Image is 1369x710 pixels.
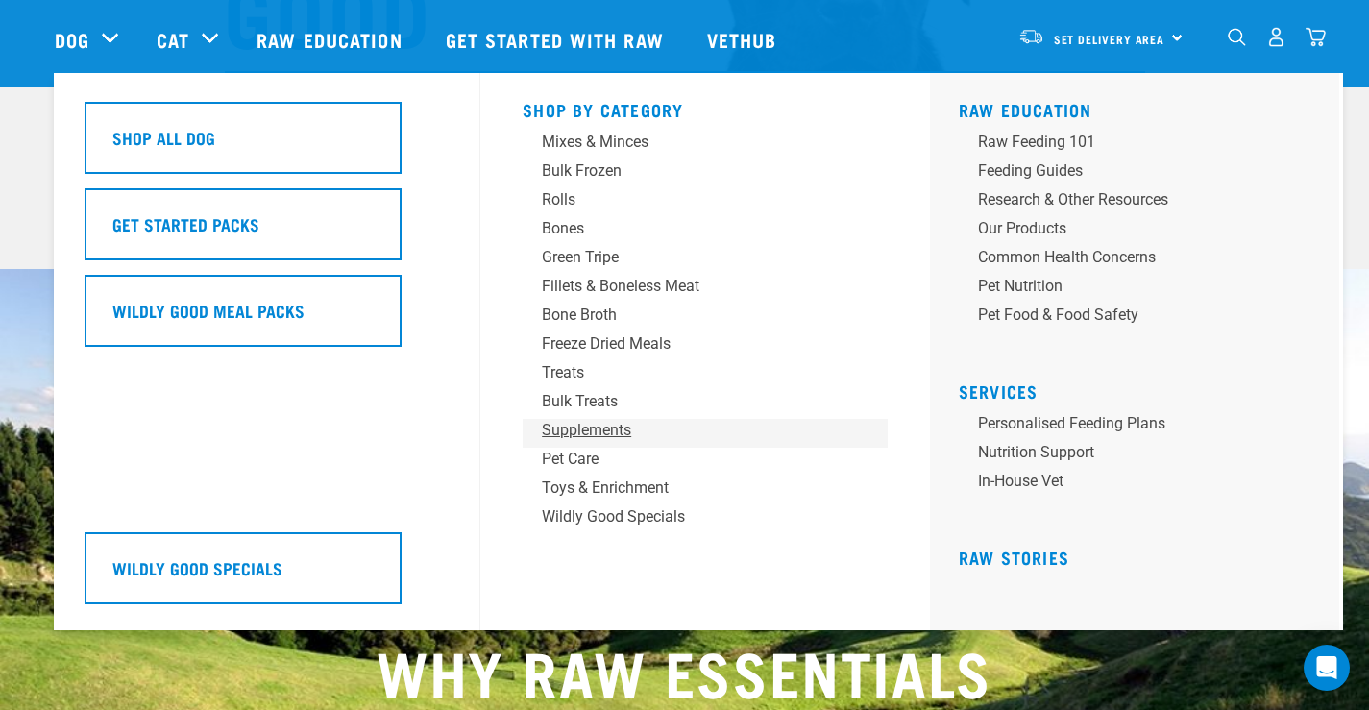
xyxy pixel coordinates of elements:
div: Feeding Guides [978,159,1278,183]
div: Fillets & Boneless Meat [542,275,842,298]
h5: Wildly Good Specials [112,555,282,580]
a: Vethub [688,1,801,78]
img: user.png [1266,27,1286,47]
div: Pet Care [542,448,842,471]
a: Pet Food & Food Safety [959,304,1324,332]
a: Dog [55,25,89,54]
h5: Get Started Packs [112,211,259,236]
a: Feeding Guides [959,159,1324,188]
a: Raw Stories [959,552,1069,562]
img: home-icon@2x.png [1306,27,1326,47]
a: Wildly Good Meal Packs [85,275,450,361]
a: Raw Education [237,1,426,78]
a: Wildly Good Specials [523,505,888,534]
a: Pet Nutrition [959,275,1324,304]
a: Bulk Treats [523,390,888,419]
span: Set Delivery Area [1054,36,1165,42]
a: Shop All Dog [85,102,450,188]
div: Rolls [542,188,842,211]
div: Pet Food & Food Safety [978,304,1278,327]
div: Pet Nutrition [978,275,1278,298]
a: Get Started Packs [85,188,450,275]
h5: Shop All Dog [112,125,215,150]
a: In-house vet [959,470,1324,499]
h5: Shop By Category [523,100,888,115]
a: Get started with Raw [427,1,688,78]
div: Bone Broth [542,304,842,327]
div: Treats [542,361,842,384]
a: Pet Care [523,448,888,477]
a: Bulk Frozen [523,159,888,188]
h5: Services [959,381,1324,397]
a: Supplements [523,419,888,448]
a: Wildly Good Specials [85,532,450,619]
a: Mixes & Minces [523,131,888,159]
a: Freeze Dried Meals [523,332,888,361]
div: Wildly Good Specials [542,505,842,528]
a: Bones [523,217,888,246]
a: Research & Other Resources [959,188,1324,217]
img: van-moving.png [1018,28,1044,45]
h2: WHY RAW ESSENTIALS [55,636,1315,705]
div: Bulk Treats [542,390,842,413]
div: Supplements [542,419,842,442]
div: Research & Other Resources [978,188,1278,211]
div: Bulk Frozen [542,159,842,183]
a: Raw Education [959,105,1092,114]
div: Toys & Enrichment [542,477,842,500]
a: Our Products [959,217,1324,246]
div: Mixes & Minces [542,131,842,154]
a: Treats [523,361,888,390]
div: Open Intercom Messenger [1304,645,1350,691]
div: Bones [542,217,842,240]
a: Rolls [523,188,888,217]
div: Freeze Dried Meals [542,332,842,355]
div: Common Health Concerns [978,246,1278,269]
a: Green Tripe [523,246,888,275]
a: Fillets & Boneless Meat [523,275,888,304]
a: Toys & Enrichment [523,477,888,505]
a: Common Health Concerns [959,246,1324,275]
a: Personalised Feeding Plans [959,412,1324,441]
div: Raw Feeding 101 [978,131,1278,154]
a: Raw Feeding 101 [959,131,1324,159]
a: Nutrition Support [959,441,1324,470]
a: Bone Broth [523,304,888,332]
a: Cat [157,25,189,54]
div: Green Tripe [542,246,842,269]
div: Our Products [978,217,1278,240]
img: home-icon-1@2x.png [1228,28,1246,46]
h5: Wildly Good Meal Packs [112,298,305,323]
